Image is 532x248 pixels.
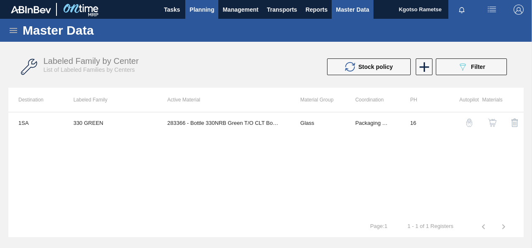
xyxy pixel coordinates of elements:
h1: Master Data [23,25,171,35]
img: userActions [487,5,497,15]
img: auto-pilot-icon [465,119,473,127]
span: Stock policy [358,63,393,70]
th: Material Group [290,88,345,112]
span: Management [223,5,258,15]
th: Labeled Family [63,88,157,112]
span: List of Labeled Families by Centers [43,66,135,73]
td: 16 [400,112,455,133]
th: Materials [478,88,501,112]
th: Autopilot [455,88,478,112]
span: Planning [189,5,214,15]
div: Delete Labeled Family X Center [505,113,524,133]
button: Filter [436,58,507,75]
td: 330 GREEN [63,112,157,133]
button: Stock policy [327,58,411,75]
span: Labeled Family by Center [43,56,139,66]
button: shopping-cart-icon [482,113,502,133]
span: Filter [471,63,485,70]
img: Logout [514,5,524,15]
td: Glass [290,112,345,133]
td: Packaging Materials [345,112,400,133]
div: View Materials [482,113,501,133]
button: Notifications [448,4,475,15]
button: auto-pilot-icon [459,113,479,133]
td: Page : 1 [360,216,397,230]
span: Master Data [336,5,369,15]
div: Autopilot Configuration [459,113,478,133]
img: TNhmsLtSVTkK8tSr43FrP2fwEKptu5GPRR3wAAAABJRU5ErkJggg== [11,6,51,13]
th: Coordination [345,88,400,112]
span: Reports [305,5,327,15]
th: Destination [8,88,63,112]
th: PH [400,88,455,112]
div: Update stock policy [327,58,415,75]
th: Active Material [157,88,290,112]
td: 1 - 1 of 1 Registers [397,216,463,230]
button: delete-icon [505,113,525,133]
span: Transports [267,5,297,15]
div: New labeled family by center [415,58,432,75]
div: Filter labeled family by center [432,58,511,75]
td: 1SA [8,112,63,133]
td: 283366 - Bottle 330NRB Green T/O CLT Booster [157,112,290,133]
span: Tasks [163,5,181,15]
img: delete-icon [510,118,520,128]
img: shopping-cart-icon [488,119,496,127]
